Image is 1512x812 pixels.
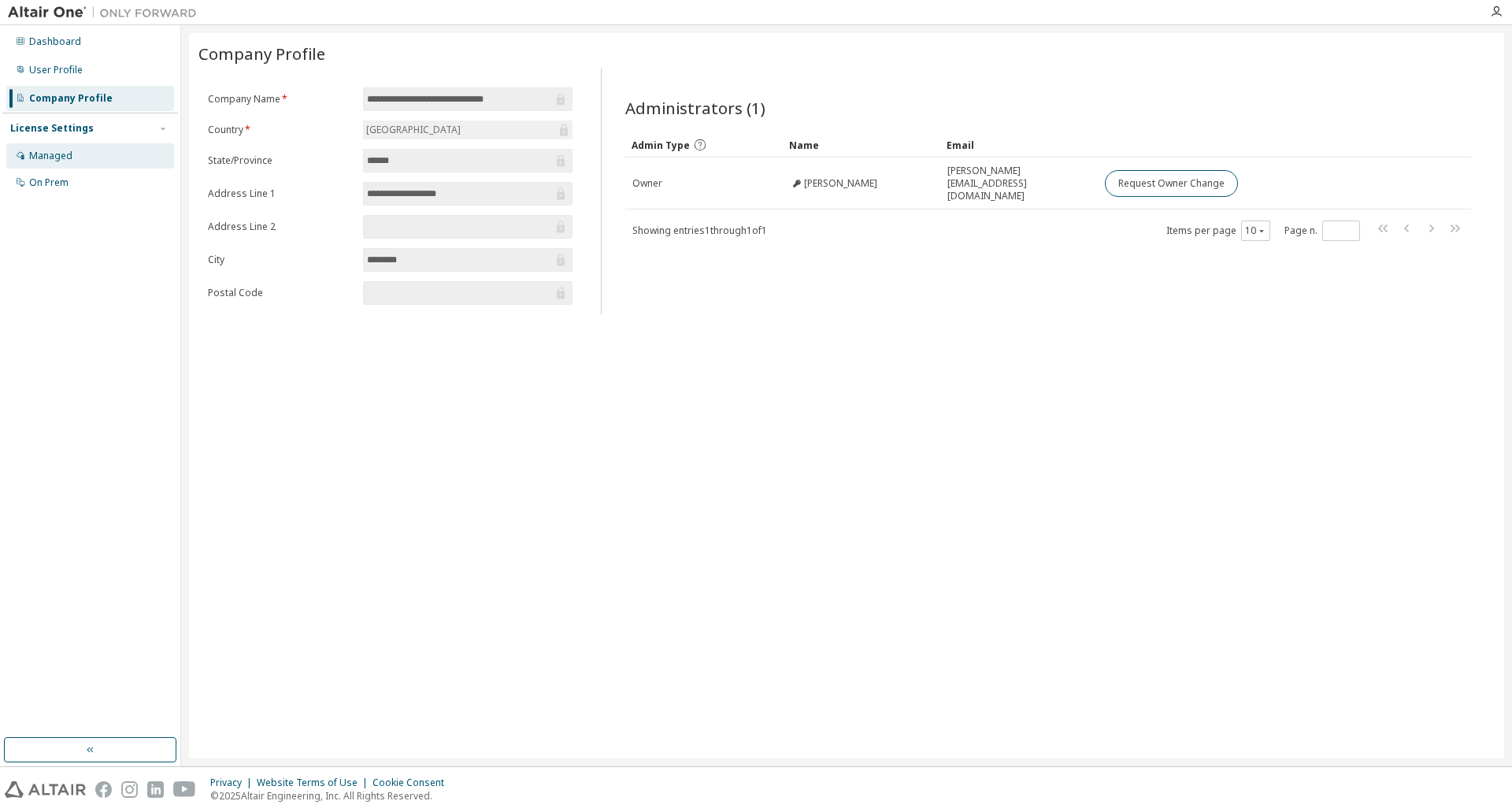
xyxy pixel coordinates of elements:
[198,43,325,65] span: Company Profile
[29,176,69,189] div: On Prem
[147,781,164,798] img: linkedin.svg
[29,150,72,162] div: Managed
[8,5,205,20] img: Altair One
[1166,221,1270,241] span: Items per page
[947,132,1091,158] div: Email
[210,777,257,789] div: Privacy
[208,221,354,233] label: Address Line 2
[10,122,94,135] div: License Settings
[363,121,573,139] div: [GEOGRAPHIC_DATA]
[208,124,354,136] label: Country
[208,154,354,167] label: State/Province
[210,789,454,803] p: © 2025 Altair Engineering, Inc. All Rights Reserved.
[364,121,463,139] div: [GEOGRAPHIC_DATA]
[789,132,934,158] div: Name
[625,97,765,119] span: Administrators (1)
[173,781,196,798] img: youtube.svg
[208,287,354,299] label: Postal Code
[372,777,454,789] div: Cookie Consent
[208,187,354,200] label: Address Line 1
[632,139,690,152] span: Admin Type
[95,781,112,798] img: facebook.svg
[5,781,86,798] img: altair_logo.svg
[29,64,83,76] div: User Profile
[208,254,354,266] label: City
[804,177,877,190] span: [PERSON_NAME]
[632,224,767,237] span: Showing entries 1 through 1 of 1
[208,93,354,106] label: Company Name
[1245,224,1266,237] button: 10
[632,177,662,190] span: Owner
[1105,170,1238,197] button: Request Owner Change
[29,92,113,105] div: Company Profile
[121,781,138,798] img: instagram.svg
[29,35,81,48] div: Dashboard
[1284,221,1360,241] span: Page n.
[947,165,1091,202] span: [PERSON_NAME][EMAIL_ADDRESS][DOMAIN_NAME]
[257,777,372,789] div: Website Terms of Use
